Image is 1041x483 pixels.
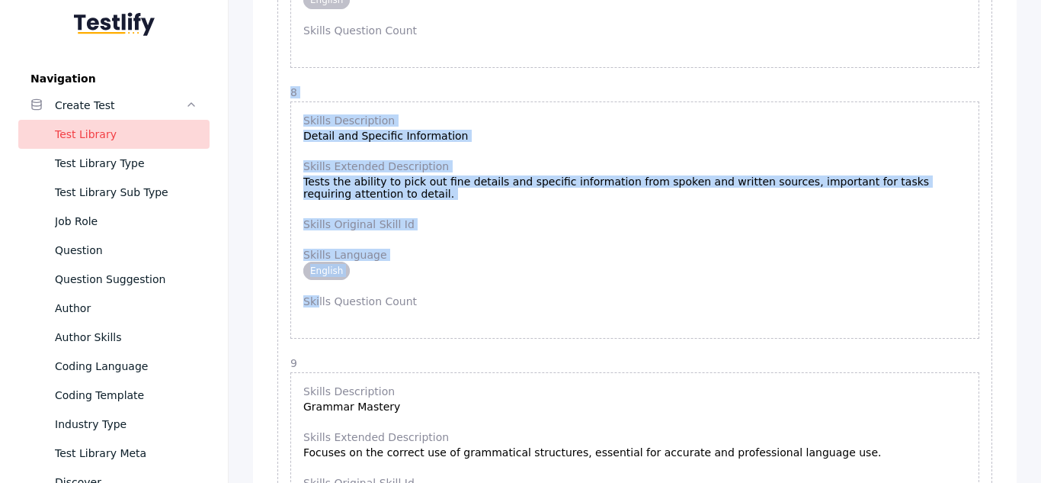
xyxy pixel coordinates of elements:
a: Author Skills [18,323,210,352]
a: Industry Type [18,410,210,439]
section: Focuses on the correct use of grammatical structures, essential for accurate and professional lan... [303,431,966,459]
section: Grammar Mastery [303,385,966,413]
section: Tests the ability to pick out fine details and specific information from spoken and written sourc... [303,160,966,200]
div: Test Library Sub Type [55,183,197,201]
label: Skills Extended Description [303,431,966,443]
a: Test Library Sub Type [18,178,210,207]
div: Create Test [55,96,185,114]
label: Skills Description [303,114,966,127]
a: Coding Language [18,352,210,381]
a: Test Library Meta [18,439,210,468]
label: Skills Language [303,249,966,261]
div: Test Library [55,125,197,143]
label: Skills Extended Description [303,160,966,172]
a: Author [18,294,210,323]
div: Test Library Type [55,154,197,172]
a: Question [18,236,210,265]
label: Skills Question Count [303,24,966,37]
label: Skills Original Skill Id [303,218,966,230]
div: Question Suggestion [55,270,197,288]
div: Industry Type [55,415,197,433]
div: Test Library Meta [55,444,197,462]
label: 9 [290,357,979,369]
label: Navigation [18,72,210,85]
div: Author Skills [55,328,197,346]
label: Skills Question Count [303,295,966,308]
div: Question [55,241,197,259]
a: Coding Template [18,381,210,410]
div: Job Role [55,212,197,230]
a: Job Role [18,207,210,236]
section: Detail and Specific Information [303,114,966,142]
a: Test Library [18,120,210,149]
div: Author [55,299,197,317]
label: Skills Description [303,385,966,398]
a: Question Suggestion [18,265,210,294]
span: English [303,262,350,280]
img: Testlify - Backoffice [74,12,155,36]
div: Coding Language [55,357,197,375]
div: Coding Template [55,386,197,404]
a: Test Library Type [18,149,210,178]
label: 8 [290,86,979,98]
